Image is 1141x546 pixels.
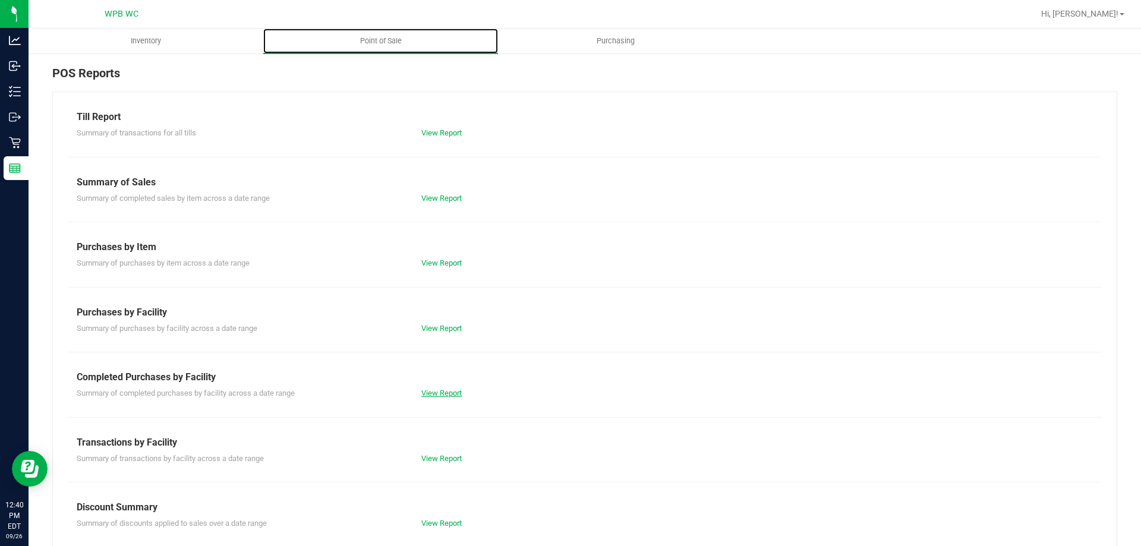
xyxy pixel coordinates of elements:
[263,29,498,53] a: Point of Sale
[77,175,1093,190] div: Summary of Sales
[77,258,250,267] span: Summary of purchases by item across a date range
[77,519,267,528] span: Summary of discounts applied to sales over a date range
[1041,9,1118,18] span: Hi, [PERSON_NAME]!
[5,500,23,532] p: 12:40 PM EDT
[421,194,462,203] a: View Report
[421,519,462,528] a: View Report
[77,435,1093,450] div: Transactions by Facility
[77,305,1093,320] div: Purchases by Facility
[9,162,21,174] inline-svg: Reports
[77,110,1093,124] div: Till Report
[421,324,462,333] a: View Report
[77,500,1093,515] div: Discount Summary
[9,86,21,97] inline-svg: Inventory
[344,36,418,46] span: Point of Sale
[52,64,1117,91] div: POS Reports
[581,36,651,46] span: Purchasing
[12,451,48,487] iframe: Resource center
[77,240,1093,254] div: Purchases by Item
[105,9,138,19] span: WPB WC
[421,454,462,463] a: View Report
[77,389,295,397] span: Summary of completed purchases by facility across a date range
[498,29,733,53] a: Purchasing
[421,389,462,397] a: View Report
[9,34,21,46] inline-svg: Analytics
[77,324,257,333] span: Summary of purchases by facility across a date range
[77,370,1093,384] div: Completed Purchases by Facility
[421,128,462,137] a: View Report
[9,60,21,72] inline-svg: Inbound
[9,137,21,149] inline-svg: Retail
[115,36,177,46] span: Inventory
[77,454,264,463] span: Summary of transactions by facility across a date range
[77,194,270,203] span: Summary of completed sales by item across a date range
[29,29,263,53] a: Inventory
[5,532,23,541] p: 09/26
[77,128,196,137] span: Summary of transactions for all tills
[9,111,21,123] inline-svg: Outbound
[421,258,462,267] a: View Report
